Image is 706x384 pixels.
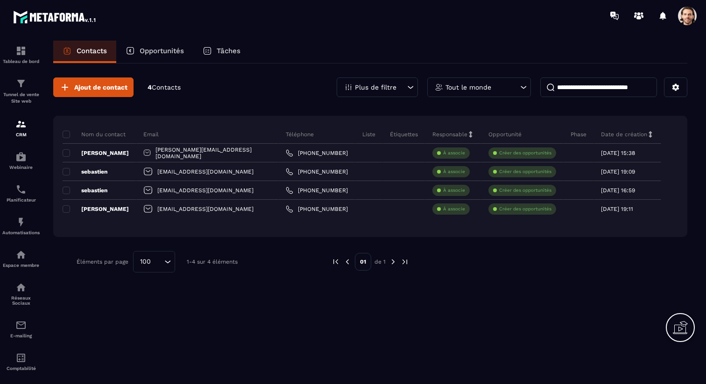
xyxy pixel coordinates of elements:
[2,230,40,235] p: Automatisations
[15,249,27,260] img: automations
[2,59,40,64] p: Tableau de bord
[74,83,127,92] span: Ajout de contact
[77,258,128,265] p: Éléments par page
[601,168,635,175] p: [DATE] 19:09
[2,91,40,105] p: Tunnel de vente Site web
[63,168,107,175] p: sebastien
[401,258,409,266] img: next
[499,187,551,194] p: Créer des opportunités
[601,206,633,212] p: [DATE] 19:11
[488,131,522,138] p: Opportunité
[499,168,551,175] p: Créer des opportunités
[2,366,40,371] p: Comptabilité
[13,8,97,25] img: logo
[2,295,40,306] p: Réseaux Sociaux
[601,131,647,138] p: Date de création
[499,206,551,212] p: Créer des opportunités
[63,149,129,157] p: [PERSON_NAME]
[152,84,181,91] span: Contacts
[332,258,340,266] img: prev
[2,209,40,242] a: automationsautomationsAutomatisations
[390,131,418,138] p: Étiquettes
[601,150,635,156] p: [DATE] 15:38
[432,131,467,138] p: Responsable
[2,313,40,345] a: emailemailE-mailing
[217,47,240,55] p: Tâches
[2,71,40,112] a: formationformationTunnel de vente Site web
[601,187,635,194] p: [DATE] 16:59
[355,253,371,271] p: 01
[15,45,27,56] img: formation
[193,41,250,63] a: Tâches
[2,345,40,378] a: accountantaccountantComptabilité
[2,112,40,144] a: formationformationCRM
[15,282,27,293] img: social-network
[499,150,551,156] p: Créer des opportunités
[2,38,40,71] a: formationformationTableau de bord
[286,187,348,194] a: [PHONE_NUMBER]
[286,168,348,175] a: [PHONE_NUMBER]
[362,131,375,138] p: Liste
[443,187,465,194] p: À associe
[2,197,40,202] p: Planificateur
[15,184,27,195] img: scheduler
[355,84,396,91] p: Plus de filtre
[443,206,465,212] p: À associe
[148,83,181,92] p: 4
[15,216,27,228] img: automations
[445,84,491,91] p: Tout le monde
[15,320,27,331] img: email
[143,131,159,138] p: Email
[53,77,134,97] button: Ajout de contact
[389,258,397,266] img: next
[53,41,116,63] a: Contacts
[137,257,154,267] span: 100
[15,78,27,89] img: formation
[2,263,40,268] p: Espace membre
[15,352,27,363] img: accountant
[2,132,40,137] p: CRM
[286,205,348,213] a: [PHONE_NUMBER]
[443,150,465,156] p: À associe
[2,242,40,275] a: automationsautomationsEspace membre
[140,47,184,55] p: Opportunités
[571,131,586,138] p: Phase
[286,131,314,138] p: Téléphone
[2,165,40,170] p: Webinaire
[63,187,107,194] p: sebastien
[2,333,40,338] p: E-mailing
[63,131,126,138] p: Nom du contact
[2,177,40,209] a: schedulerschedulerPlanificateur
[154,257,162,267] input: Search for option
[15,151,27,162] img: automations
[2,275,40,313] a: social-networksocial-networkRéseaux Sociaux
[63,205,129,213] p: [PERSON_NAME]
[286,149,348,157] a: [PHONE_NUMBER]
[343,258,352,266] img: prev
[443,168,465,175] p: À associe
[116,41,193,63] a: Opportunités
[15,119,27,130] img: formation
[374,258,386,265] p: de 1
[2,144,40,177] a: automationsautomationsWebinaire
[187,258,238,265] p: 1-4 sur 4 éléments
[77,47,107,55] p: Contacts
[133,251,175,272] div: Search for option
